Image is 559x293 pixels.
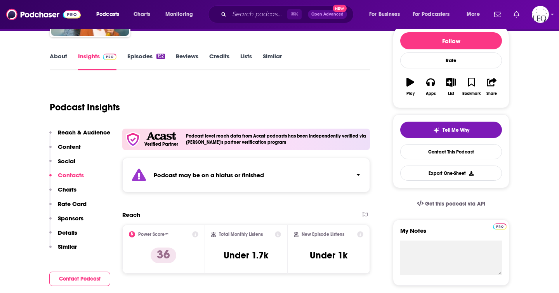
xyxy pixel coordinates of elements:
[144,142,178,146] h5: Verified Partner
[6,7,81,22] img: Podchaser - Follow, Share and Rate Podcasts
[215,5,361,23] div: Search podcasts, credits, & more...
[103,54,116,60] img: Podchaser Pro
[240,52,252,70] a: Lists
[426,91,436,96] div: Apps
[58,243,77,250] p: Similar
[176,52,198,70] a: Reviews
[229,8,287,21] input: Search podcasts, credits, & more...
[128,8,155,21] a: Charts
[425,201,485,207] span: Get this podcast via API
[532,6,549,23] button: Show profile menu
[486,91,497,96] div: Share
[491,8,504,21] a: Show notifications dropdown
[138,232,168,237] h2: Power Score™
[413,9,450,20] span: For Podcasters
[467,9,480,20] span: More
[333,5,347,12] span: New
[400,32,502,49] button: Follow
[160,8,203,21] button: open menu
[433,127,439,133] img: tell me why sparkle
[49,186,76,200] button: Charts
[58,143,81,150] p: Content
[49,229,77,243] button: Details
[263,52,282,70] a: Similar
[420,73,441,101] button: Apps
[50,52,67,70] a: About
[58,129,110,136] p: Reach & Audience
[400,227,502,241] label: My Notes
[50,101,120,113] h1: Podcast Insights
[311,12,344,16] span: Open Advanced
[127,52,165,70] a: Episodes152
[364,8,410,21] button: open menu
[493,223,507,230] img: Podchaser Pro
[91,8,129,21] button: open menu
[49,143,81,157] button: Content
[461,8,490,21] button: open menu
[308,10,347,19] button: Open AdvancedNew
[78,52,116,70] a: InsightsPodchaser Pro
[462,91,481,96] div: Bookmark
[369,9,400,20] span: For Business
[49,215,83,229] button: Sponsors
[49,272,110,286] button: Contact Podcast
[49,243,77,257] button: Similar
[125,132,141,147] img: verfied icon
[219,232,263,237] h2: Total Monthly Listens
[58,229,77,236] p: Details
[287,9,302,19] span: ⌘ K
[400,122,502,138] button: tell me why sparkleTell Me Why
[441,73,461,101] button: List
[532,6,549,23] span: Logged in as LeoPR
[122,211,140,218] h2: Reach
[406,91,415,96] div: Play
[58,157,75,165] p: Social
[49,200,87,215] button: Rate Card
[49,129,110,143] button: Reach & Audience
[146,132,176,140] img: Acast
[443,127,469,133] span: Tell Me Why
[49,171,84,186] button: Contacts
[134,9,150,20] span: Charts
[400,52,502,68] div: Rate
[448,91,454,96] div: List
[532,6,549,23] img: User Profile
[400,166,502,181] button: Export One-Sheet
[96,9,119,20] span: Podcasts
[58,186,76,193] p: Charts
[302,232,344,237] h2: New Episode Listens
[122,158,370,192] section: Click to expand status details
[154,171,264,179] strong: Podcast may be on a hiatus or finished
[400,73,420,101] button: Play
[58,215,83,222] p: Sponsors
[310,249,347,261] h3: Under 1k
[400,144,502,159] a: Contact This Podcast
[165,9,193,20] span: Monitoring
[186,133,367,145] h4: Podcast level reach data from Acast podcasts has been independently verified via [PERSON_NAME]'s ...
[493,222,507,230] a: Pro website
[58,200,87,208] p: Rate Card
[224,249,268,261] h3: Under 1.7k
[482,73,502,101] button: Share
[461,73,481,101] button: Bookmark
[58,171,84,179] p: Contacts
[151,248,176,263] p: 36
[49,157,75,172] button: Social
[209,52,229,70] a: Credits
[156,54,165,59] div: 152
[510,8,523,21] a: Show notifications dropdown
[411,194,491,213] a: Get this podcast via API
[408,8,461,21] button: open menu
